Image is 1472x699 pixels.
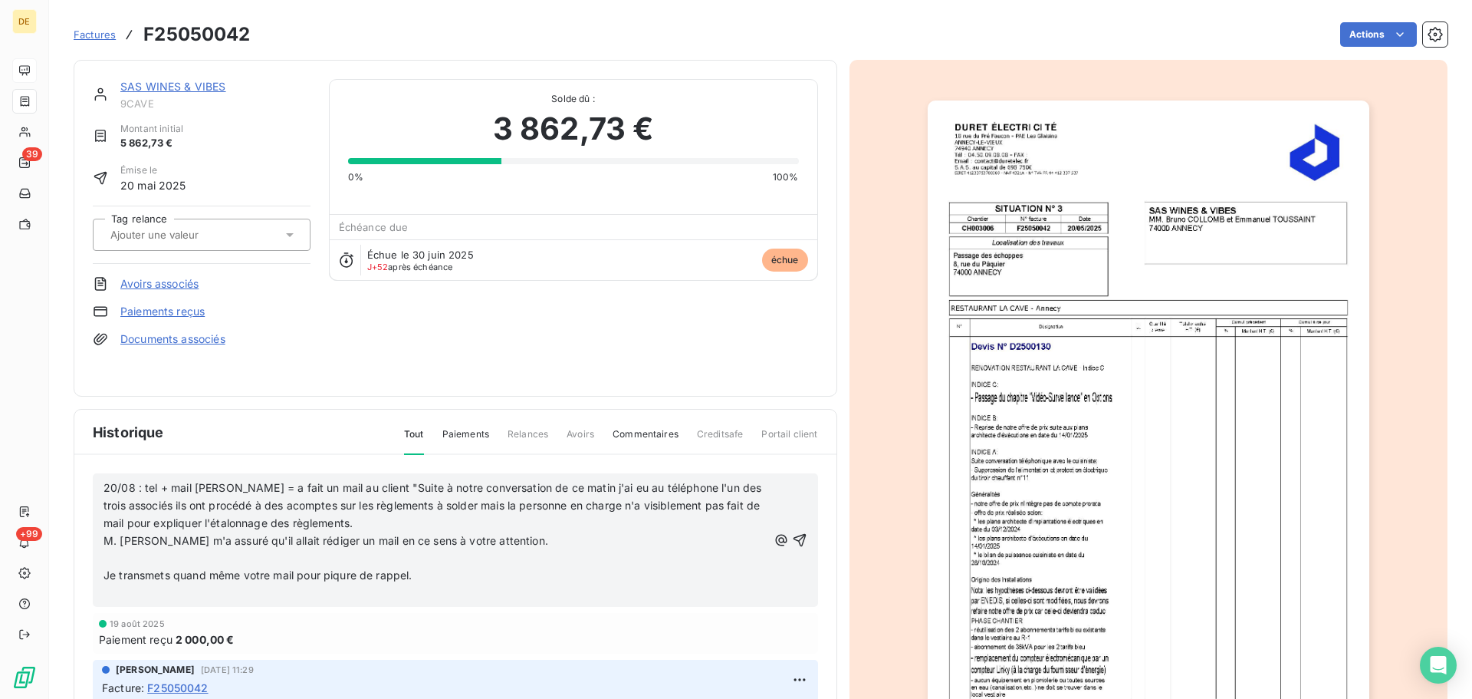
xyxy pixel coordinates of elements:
[367,262,453,272] span: après échéance
[508,427,548,453] span: Relances
[1420,647,1457,684] div: Open Intercom Messenger
[120,97,310,110] span: 9CAVE
[147,680,208,696] span: F25050042
[93,422,164,443] span: Historique
[109,228,263,242] input: Ajouter une valeur
[339,221,409,233] span: Échéance due
[348,92,799,106] span: Solde dû :
[404,427,424,455] span: Tout
[697,427,744,453] span: Creditsafe
[120,304,205,319] a: Paiements reçus
[12,665,37,690] img: Logo LeanPay
[567,427,594,453] span: Avoirs
[120,136,183,151] span: 5 862,73 €
[103,569,412,582] span: Je transmets quand même votre mail pour piqure de rappel.
[348,170,363,184] span: 0%
[120,80,226,93] a: SAS WINES & VIBES
[1340,22,1417,47] button: Actions
[120,276,199,292] a: Avoirs associés
[120,331,225,347] a: Documents associés
[103,534,548,547] span: M. [PERSON_NAME] m'a assuré qu'il allait rédiger un mail en ce sens à votre attention.
[16,527,42,541] span: +99
[493,106,654,152] span: 3 862,73 €
[442,427,489,453] span: Paiements
[613,427,678,453] span: Commentaires
[176,631,235,648] span: 2 000,00 €
[201,665,254,674] span: [DATE] 11:29
[367,249,474,261] span: Échue le 30 juin 2025
[762,249,808,272] span: échue
[99,631,172,648] span: Paiement reçu
[120,177,186,193] span: 20 mai 2025
[102,680,144,696] span: Facture :
[103,481,765,529] span: 20/08 : tel + mail [PERSON_NAME] = a fait un mail au client "Suite à notre conversation de ce mat...
[74,28,116,41] span: Factures
[761,427,817,453] span: Portail client
[12,9,37,34] div: DE
[74,27,116,42] a: Factures
[110,619,165,628] span: 19 août 2025
[367,262,389,272] span: J+52
[120,163,186,177] span: Émise le
[116,663,195,677] span: [PERSON_NAME]
[143,21,250,48] h3: F25050042
[22,147,42,161] span: 39
[120,122,183,136] span: Montant initial
[12,150,36,175] a: 39
[773,170,799,184] span: 100%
